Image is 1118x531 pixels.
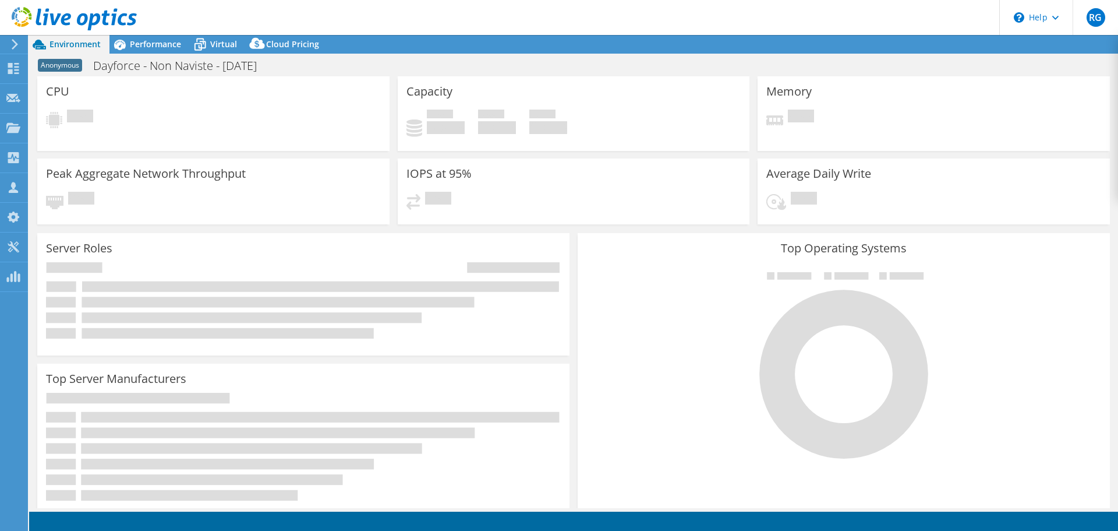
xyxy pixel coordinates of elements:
h4: 0 GiB [427,121,465,134]
svg: \n [1014,12,1024,23]
h3: Memory [766,85,812,98]
h3: Server Roles [46,242,112,255]
h3: Average Daily Write [766,167,871,180]
span: Performance [130,38,181,50]
h1: Dayforce - Non Naviste - [DATE] [88,59,275,72]
h3: IOPS at 95% [406,167,472,180]
span: Pending [67,110,93,125]
span: RG [1087,8,1105,27]
h3: CPU [46,85,69,98]
span: Pending [788,110,814,125]
h3: Top Server Manufacturers [46,372,186,385]
h3: Top Operating Systems [586,242,1101,255]
span: Pending [425,192,451,208]
span: Total [529,110,556,121]
span: Virtual [210,38,237,50]
span: Cloud Pricing [266,38,319,50]
span: Environment [49,38,101,50]
span: Used [427,110,453,121]
span: Free [478,110,504,121]
h4: 0 GiB [478,121,516,134]
h4: 0 GiB [529,121,567,134]
span: Pending [791,192,817,208]
span: Anonymous [38,59,82,72]
h3: Peak Aggregate Network Throughput [46,167,246,180]
span: Pending [68,192,94,208]
h3: Capacity [406,85,452,98]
